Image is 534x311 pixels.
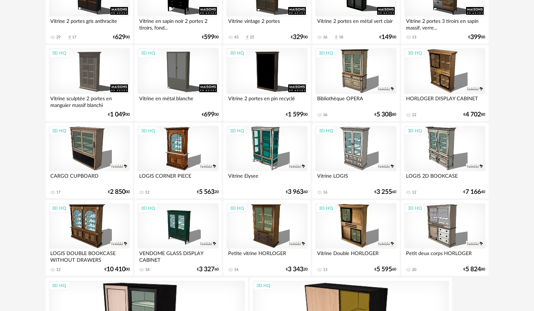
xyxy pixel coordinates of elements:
[315,171,396,185] div: Vitrine LOGIS
[234,35,238,40] div: 43
[339,35,343,40] div: 18
[405,204,425,213] div: 3D HQ
[49,49,70,58] div: 3D HQ
[315,249,396,263] div: Vitrine Double HORLOGER
[405,126,425,135] div: 3D HQ
[404,17,485,31] div: Vitrine 2 portes 3 tiroirs en sapin massif, verre...
[316,49,336,58] div: 3D HQ
[291,35,308,40] div: € 00
[137,171,218,185] div: LOGIS CORNER PIECE
[104,267,130,272] div: € 00
[72,35,77,40] div: 17
[49,249,130,263] div: LOGIS DOUBLE BOOKCASE WITHOUT DRAWERS
[375,190,397,195] div: € 60
[202,35,219,40] div: € 00
[138,126,158,135] div: 3D HQ
[288,190,303,195] span: 3 963
[245,35,250,40] span: Download icon
[286,112,308,117] div: € 00
[46,123,133,199] a: 3D HQ CARGO CUPBOARD 17 €2 85000
[202,112,219,117] div: € 00
[404,249,485,263] div: Petit deux corps HORLOGER
[334,35,339,40] span: Download icon
[412,190,416,195] div: 12
[204,112,214,117] span: 699
[469,35,485,40] div: € 00
[380,35,397,40] div: € 00
[46,45,133,121] a: 3D HQ Vitrine sculptée 2 portes en manguier massif blanchi €1 04900
[115,35,126,40] span: 629
[49,171,130,185] div: CARGO CUPBOARD
[49,17,130,31] div: Vitrine 2 portes gris anthracite
[110,112,126,117] span: 1 049
[293,35,303,40] span: 329
[226,249,307,263] div: Petite vitrine HORLOGER
[412,35,416,40] div: 13
[377,267,392,272] span: 5 595
[199,190,214,195] span: 5 563
[223,123,310,199] a: 3D HQ Vitrine Elysee €3 96360
[323,267,327,272] div: 13
[316,126,336,135] div: 3D HQ
[137,94,218,108] div: Vitrine en métal blanche
[108,190,130,195] div: € 00
[401,123,488,199] a: 3D HQ LOGIS 2D BOOKCASE 12 €7 16640
[137,249,218,263] div: VENDOME GLASS DISPLAY CABINET
[464,190,485,195] div: € 40
[227,126,247,135] div: 3D HQ
[286,267,308,272] div: € 20
[466,190,481,195] span: 7 166
[382,35,392,40] span: 149
[471,35,481,40] span: 399
[49,126,70,135] div: 3D HQ
[108,112,130,117] div: € 00
[377,190,392,195] span: 3 255
[113,35,130,40] div: € 00
[466,267,481,272] span: 5 824
[46,200,133,276] a: 3D HQ LOGIS DOUBLE BOOKCASE WITHOUT DRAWERS 12 €10 41000
[377,112,392,117] span: 5 308
[312,45,399,121] a: 3D HQ Bibliothèque OPERA 36 €5 30880
[67,35,72,40] span: Download icon
[401,45,488,121] a: 3D HQ HORLOGER DISPLAY CABINET 22 €4 70280
[227,49,247,58] div: 3D HQ
[288,112,303,117] span: 1 599
[375,112,397,117] div: € 80
[375,267,397,272] div: € 60
[234,267,238,272] div: 14
[464,112,485,117] div: € 80
[323,35,327,40] div: 36
[323,190,327,195] div: 16
[464,267,485,272] div: € 80
[288,267,303,272] span: 3 343
[49,204,70,213] div: 3D HQ
[226,17,307,31] div: Vitrine vintage 2 portes
[134,200,221,276] a: 3D HQ VENDOME GLASS DISPLAY CABINET 18 €3 32760
[110,190,126,195] span: 2 850
[412,267,416,272] div: 20
[57,35,61,40] div: 29
[134,123,221,199] a: 3D HQ LOGIS CORNER PIECE 12 €5 56320
[223,45,310,121] a: 3D HQ Vitrine 2 portes en pin recyclé €1 59900
[412,113,416,118] div: 22
[138,49,158,58] div: 3D HQ
[223,200,310,276] a: 3D HQ Petite vitrine HORLOGER 14 €3 34320
[404,171,485,185] div: LOGIS 2D BOOKCASE
[316,204,336,213] div: 3D HQ
[49,281,70,290] div: 3D HQ
[253,281,274,290] div: 3D HQ
[286,190,308,195] div: € 60
[405,49,425,58] div: 3D HQ
[137,17,218,31] div: Vitrine en sapin noir 2 portes 2 tiroirs, fond...
[226,94,307,108] div: Vitrine 2 portes en pin recyclé
[197,190,219,195] div: € 20
[312,123,399,199] a: 3D HQ Vitrine LOGIS 16 €3 25560
[199,267,214,272] span: 3 327
[145,190,149,195] div: 12
[323,113,327,118] div: 36
[138,204,158,213] div: 3D HQ
[315,94,396,108] div: Bibliothèque OPERA
[401,200,488,276] a: 3D HQ Petit deux corps HORLOGER 20 €5 82480
[404,94,485,108] div: HORLOGER DISPLAY CABINET
[226,171,307,185] div: Vitrine Elysee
